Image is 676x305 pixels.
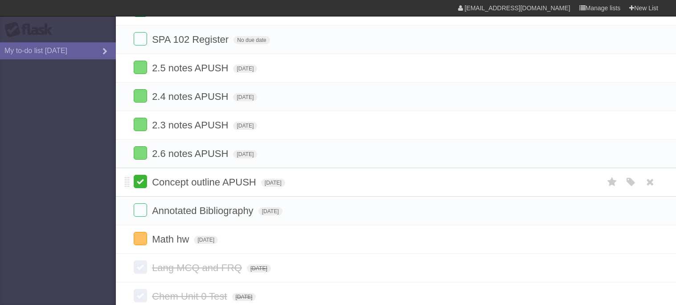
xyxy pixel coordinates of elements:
[152,91,230,102] span: 2.4 notes APUSH
[134,89,147,103] label: Done
[134,175,147,188] label: Done
[134,32,147,45] label: Done
[258,207,283,215] span: [DATE]
[152,177,258,188] span: Concept outline APUSH
[152,262,244,273] span: Lang MCQ and FRQ
[152,234,191,245] span: Math hw
[261,179,285,187] span: [DATE]
[604,175,621,190] label: Star task
[194,236,218,244] span: [DATE]
[247,264,271,272] span: [DATE]
[152,34,231,45] span: SPA 102 Register
[134,118,147,131] label: Done
[134,289,147,302] label: Done
[134,61,147,74] label: Done
[233,93,257,101] span: [DATE]
[152,120,230,131] span: 2.3 notes APUSH
[233,65,257,73] span: [DATE]
[233,122,257,130] span: [DATE]
[4,22,58,38] div: Flask
[134,203,147,217] label: Done
[134,146,147,160] label: Done
[152,148,230,159] span: 2.6 notes APUSH
[233,150,257,158] span: [DATE]
[134,260,147,274] label: Done
[234,36,270,44] span: No due date
[152,291,229,302] span: Chem Unit 0 Test
[152,62,230,74] span: 2.5 notes APUSH
[152,205,256,216] span: Annotated Bibliography
[134,232,147,245] label: Done
[232,293,256,301] span: [DATE]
